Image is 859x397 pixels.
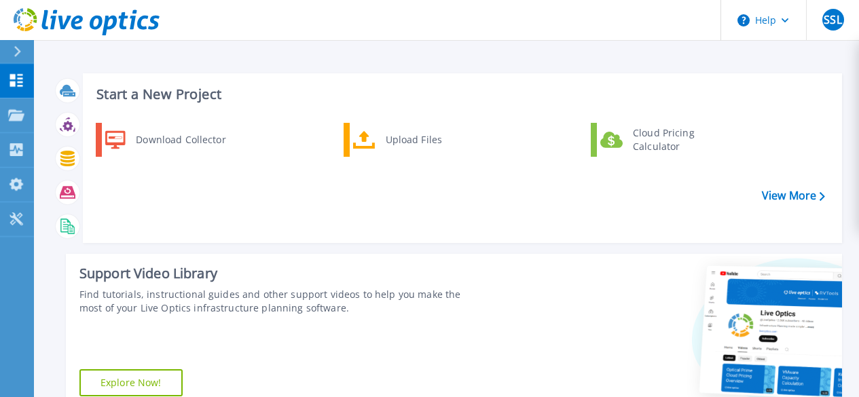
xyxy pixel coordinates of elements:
[824,14,841,25] span: SSL
[626,126,727,153] div: Cloud Pricing Calculator
[96,87,824,102] h3: Start a New Project
[591,123,730,157] a: Cloud Pricing Calculator
[129,126,232,153] div: Download Collector
[344,123,483,157] a: Upload Files
[762,189,825,202] a: View More
[79,288,483,315] div: Find tutorials, instructional guides and other support videos to help you make the most of your L...
[379,126,479,153] div: Upload Files
[96,123,235,157] a: Download Collector
[79,369,183,396] a: Explore Now!
[79,265,483,282] div: Support Video Library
